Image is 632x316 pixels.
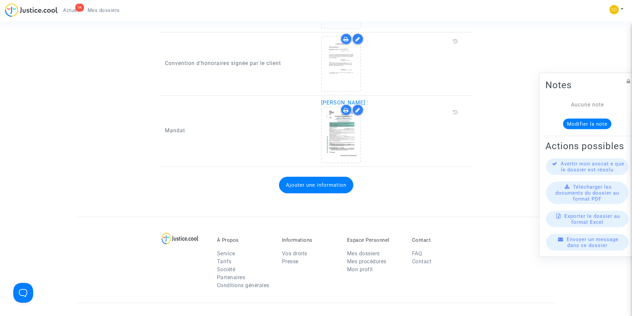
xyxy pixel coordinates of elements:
[282,237,337,243] p: Informations
[279,177,353,193] button: Ajouter une information
[282,250,307,257] a: Vos droits
[165,59,311,67] p: Convention d'honoraires signée par le client
[563,118,611,129] button: Modifier la note
[82,5,125,15] a: Mes dossiers
[545,79,629,91] h2: Notes
[412,237,467,243] p: Contact
[63,7,77,13] span: Actus
[162,232,198,244] img: logo-lg.svg
[217,274,246,281] a: Partenaires
[217,282,269,288] a: Conditions générales
[75,4,84,12] div: 1K
[561,160,624,172] span: Avertir mon avocat·e que le dossier est résolu
[564,213,620,225] span: Exporter le dossier au format Excel
[165,126,311,135] p: Mandat
[567,236,618,248] span: Envoyer un message dans ce dossier
[609,5,619,14] img: 84a266a8493598cb3cce1313e02c3431
[217,258,232,265] a: Tarifs
[5,3,58,17] img: jc-logo.svg
[217,250,235,257] a: Service
[347,237,402,243] p: Espace Personnel
[58,5,82,15] a: 1KActus
[88,7,120,13] span: Mes dossiers
[282,258,299,265] a: Presse
[412,258,432,265] a: Contact
[347,258,386,265] a: Mes procédures
[347,250,380,257] a: Mes dossiers
[217,237,272,243] p: À Propos
[412,250,422,257] a: FAQ
[555,100,619,108] div: Aucune note
[347,266,373,273] a: Mon profil
[555,184,619,202] span: Télécharger les documents du dossier au format PDF
[545,140,629,152] h2: Actions possibles
[321,99,369,106] span: [PERSON_NAME] :
[217,266,236,273] a: Société
[13,283,33,303] iframe: Help Scout Beacon - Open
